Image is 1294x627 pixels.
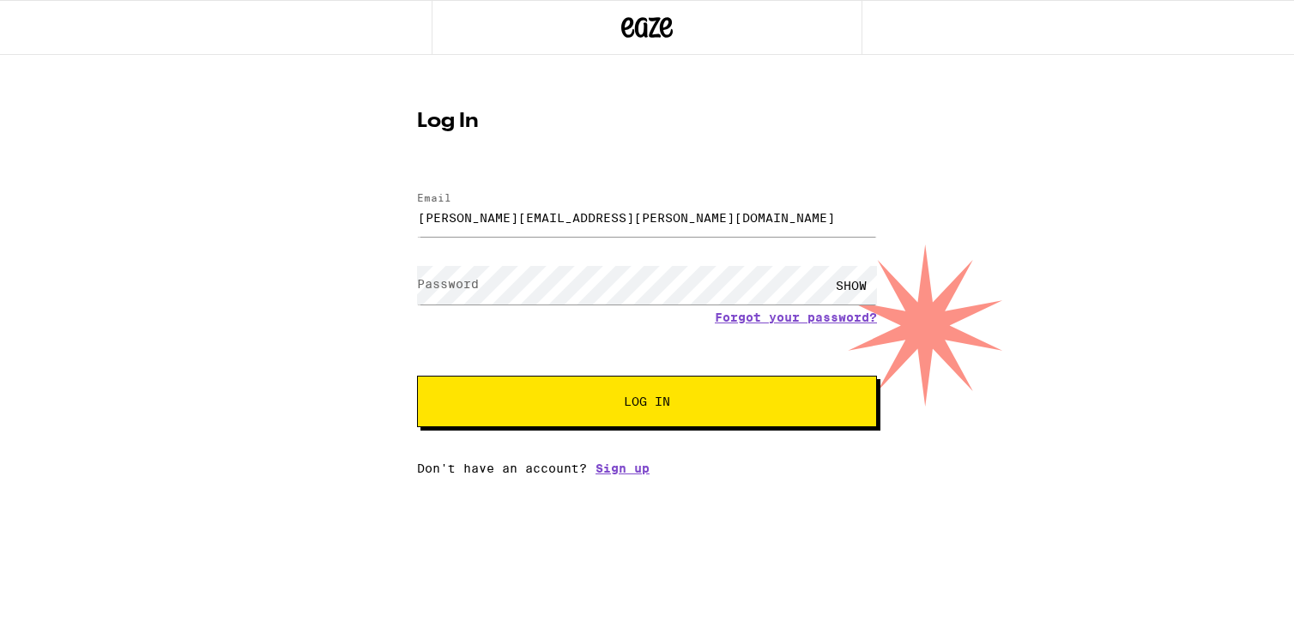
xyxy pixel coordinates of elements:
h1: Log In [417,112,877,132]
button: Log In [417,376,877,427]
span: Help [39,12,75,27]
div: Don't have an account? [417,461,877,475]
input: Email [417,198,877,237]
span: Log In [624,395,670,407]
label: Password [417,277,479,291]
div: SHOW [825,266,877,304]
a: Forgot your password? [715,310,877,324]
a: Sign up [596,461,650,475]
label: Email [417,192,451,203]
